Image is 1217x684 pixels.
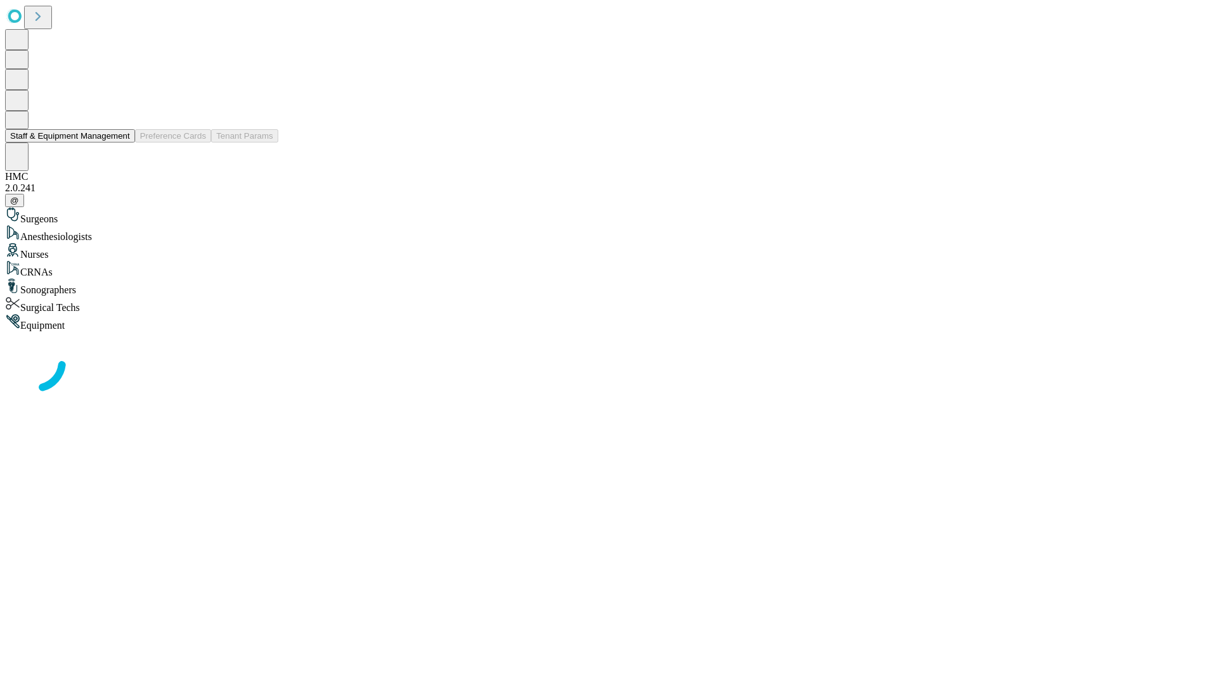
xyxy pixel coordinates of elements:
[10,196,19,205] span: @
[5,243,1212,260] div: Nurses
[5,260,1212,278] div: CRNAs
[5,171,1212,182] div: HMC
[211,129,278,142] button: Tenant Params
[5,278,1212,296] div: Sonographers
[5,194,24,207] button: @
[5,296,1212,313] div: Surgical Techs
[135,129,211,142] button: Preference Cards
[5,129,135,142] button: Staff & Equipment Management
[5,182,1212,194] div: 2.0.241
[5,313,1212,331] div: Equipment
[5,225,1212,243] div: Anesthesiologists
[5,207,1212,225] div: Surgeons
